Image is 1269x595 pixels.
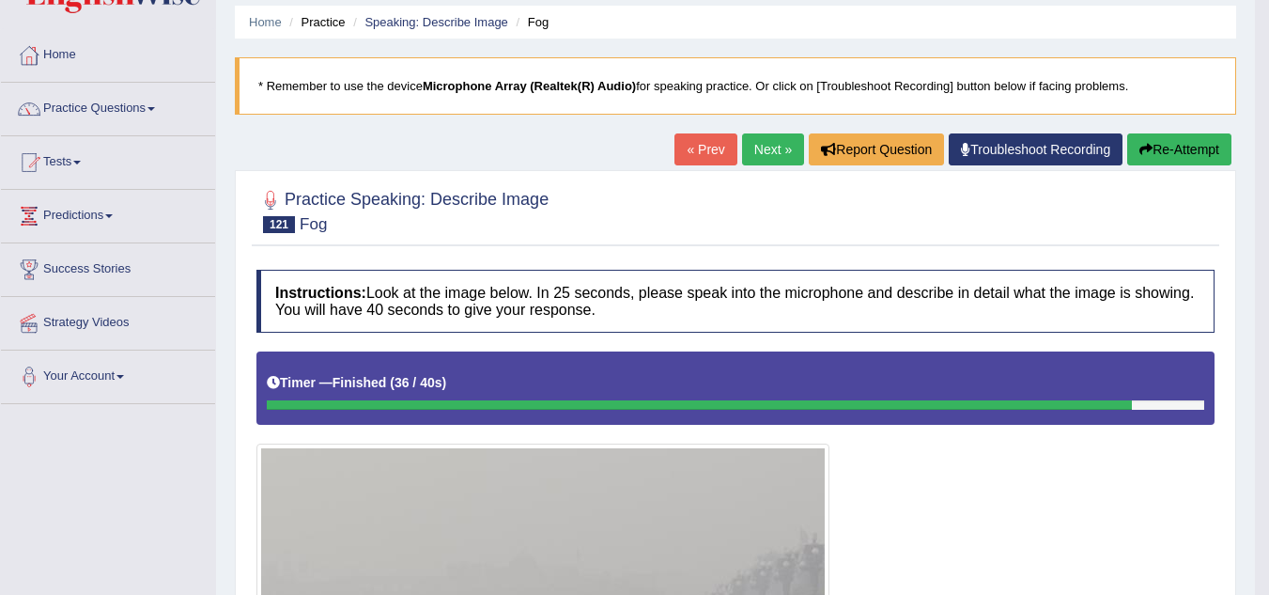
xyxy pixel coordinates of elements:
[300,215,327,233] small: Fog
[1,29,215,76] a: Home
[949,133,1122,165] a: Troubleshoot Recording
[1127,133,1231,165] button: Re-Attempt
[267,376,446,390] h5: Timer —
[423,79,636,93] b: Microphone Array (Realtek(R) Audio)
[1,136,215,183] a: Tests
[256,270,1215,333] h4: Look at the image below. In 25 seconds, please speak into the microphone and describe in detail w...
[390,375,395,390] b: (
[395,375,442,390] b: 36 / 40s
[1,243,215,290] a: Success Stories
[442,375,447,390] b: )
[742,133,804,165] a: Next »
[263,216,295,233] span: 121
[249,15,282,29] a: Home
[511,13,549,31] li: Fog
[674,133,736,165] a: « Prev
[1,190,215,237] a: Predictions
[256,186,549,233] h2: Practice Speaking: Describe Image
[1,83,215,130] a: Practice Questions
[809,133,944,165] button: Report Question
[1,351,215,398] a: Your Account
[364,15,507,29] a: Speaking: Describe Image
[1,297,215,344] a: Strategy Videos
[235,57,1236,115] blockquote: * Remember to use the device for speaking practice. Or click on [Troubleshoot Recording] button b...
[275,285,366,301] b: Instructions:
[285,13,345,31] li: Practice
[333,375,387,390] b: Finished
